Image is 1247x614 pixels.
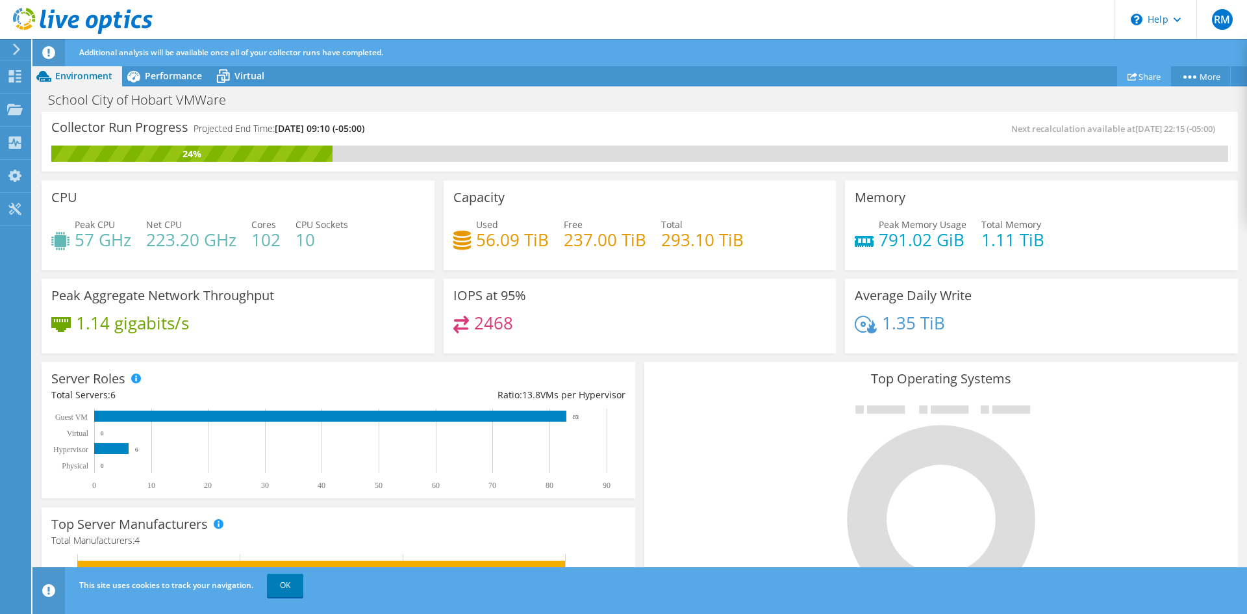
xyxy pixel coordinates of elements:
[67,429,89,438] text: Virtual
[204,481,212,490] text: 20
[251,233,281,247] h4: 102
[101,430,104,437] text: 0
[661,233,744,247] h4: 293.10 TiB
[110,389,116,401] span: 6
[101,463,104,469] text: 0
[603,481,611,490] text: 90
[432,481,440,490] text: 60
[981,233,1044,247] h4: 1.11 TiB
[147,481,155,490] text: 10
[51,533,625,548] h4: Total Manufacturers:
[476,218,498,231] span: Used
[261,481,269,490] text: 30
[296,218,348,231] span: CPU Sockets
[453,190,505,205] h3: Capacity
[1212,9,1233,30] span: RM
[1170,66,1231,86] a: More
[51,288,274,303] h3: Peak Aggregate Network Throughput
[654,372,1228,386] h3: Top Operating Systems
[62,461,88,470] text: Physical
[318,481,325,490] text: 40
[146,233,236,247] h4: 223.20 GHz
[855,190,905,205] h3: Memory
[296,233,348,247] h4: 10
[546,481,553,490] text: 80
[51,517,208,531] h3: Top Server Manufacturers
[267,574,303,597] a: OK
[194,122,364,136] h4: Projected End Time:
[53,445,88,454] text: Hypervisor
[453,288,526,303] h3: IOPS at 95%
[564,233,646,247] h4: 237.00 TiB
[134,534,140,546] span: 4
[275,122,364,134] span: [DATE] 09:10 (-05:00)
[79,47,383,58] span: Additional analysis will be available once all of your collector runs have completed.
[564,218,583,231] span: Free
[51,388,338,402] div: Total Servers:
[375,481,383,490] text: 50
[474,316,513,330] h4: 2468
[882,316,945,330] h4: 1.35 TiB
[1011,123,1222,134] span: Next recalculation available at
[55,70,112,82] span: Environment
[75,218,115,231] span: Peak CPU
[42,93,246,107] h1: School City of Hobart VMWare
[1117,66,1171,86] a: Share
[661,218,683,231] span: Total
[573,414,579,420] text: 83
[146,218,182,231] span: Net CPU
[51,147,333,161] div: 24%
[1131,14,1142,25] svg: \n
[476,233,549,247] h4: 56.09 TiB
[879,233,966,247] h4: 791.02 GiB
[488,481,496,490] text: 70
[79,580,253,591] span: This site uses cookies to track your navigation.
[981,218,1041,231] span: Total Memory
[1135,123,1215,134] span: [DATE] 22:15 (-05:00)
[76,316,189,330] h4: 1.14 gigabits/s
[55,413,88,422] text: Guest VM
[51,190,77,205] h3: CPU
[522,389,540,401] span: 13.8
[234,70,264,82] span: Virtual
[135,446,138,453] text: 6
[75,233,131,247] h4: 57 GHz
[879,218,966,231] span: Peak Memory Usage
[92,481,96,490] text: 0
[855,288,972,303] h3: Average Daily Write
[338,388,625,402] div: Ratio: VMs per Hypervisor
[51,372,125,386] h3: Server Roles
[145,70,202,82] span: Performance
[251,218,276,231] span: Cores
